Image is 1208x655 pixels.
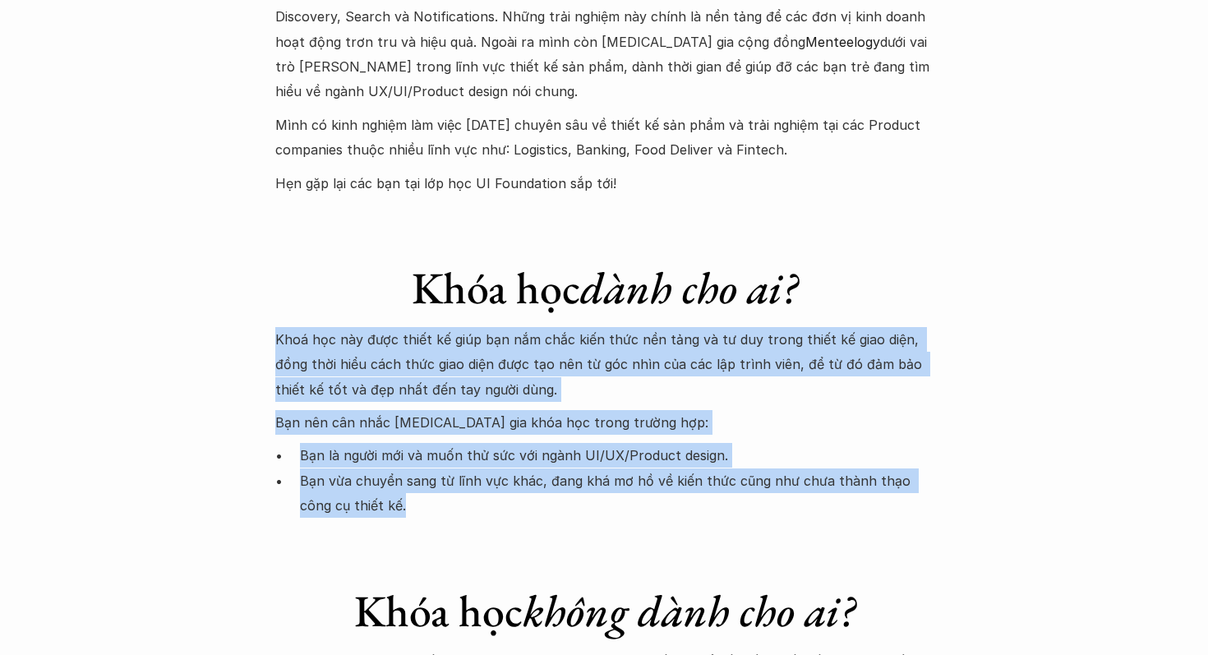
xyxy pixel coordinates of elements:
h1: Khóa học [275,584,933,638]
p: Bạn là người mới và muốn thử sức với ngành UI/UX/Product design. [300,443,933,468]
p: Mình có kinh nghiệm làm việc [DATE] chuyên sâu về thiết kế sản phẩm và trải nghiệm tại các Produc... [275,113,933,163]
p: Bạn nên cân nhắc [MEDICAL_DATA] gia khóa học trong trường hợp: [275,410,933,435]
h1: Khóa học [275,261,933,315]
p: Khoá học này được thiết kế giúp bạn nắm chắc kiến thức nền tảng và tư duy trong thiết kế giao diệ... [275,327,933,402]
p: Bạn vừa chuyển sang từ lĩnh vực khác, đang khá mơ hồ về kiến thức cũng như chưa thành thạo công c... [300,468,933,519]
a: Menteelogy [805,34,880,50]
p: Hẹn gặp lại các bạn tại lớp học UI Foundation sắp tới! [275,171,933,196]
em: không dành cho ai? [523,582,855,639]
em: dành cho ai? [580,259,797,316]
